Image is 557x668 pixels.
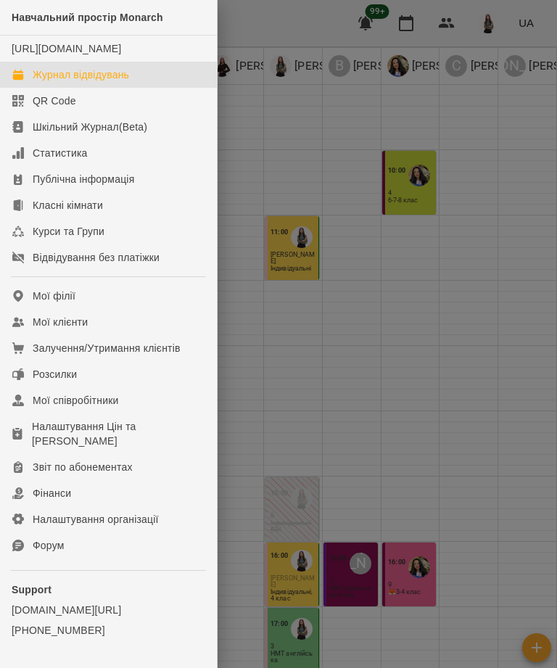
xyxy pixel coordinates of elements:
div: Статистика [33,146,88,160]
p: Support [12,582,205,597]
div: Курси та Групи [33,224,104,239]
a: [PHONE_NUMBER] [12,623,205,638]
div: QR Code [33,94,76,108]
div: Розсилки [33,367,77,382]
div: Публічна інформація [33,172,134,186]
div: Відвідування без платіжки [33,250,160,265]
div: Налаштування Цін та [PERSON_NAME] [32,419,205,448]
div: Залучення/Утримання клієнтів [33,341,181,355]
div: Мої співробітники [33,393,119,408]
div: Мої клієнти [33,315,88,329]
div: Класні кімнати [33,198,103,213]
a: [DOMAIN_NAME][URL] [12,603,205,617]
a: [URL][DOMAIN_NAME] [12,43,121,54]
div: Налаштування організації [33,512,159,527]
div: Форум [33,538,65,553]
div: Мої філії [33,289,75,303]
div: Фінанси [33,486,71,500]
div: Звіт по абонементах [33,460,133,474]
span: Навчальний простір Monarch [12,12,163,23]
div: Журнал відвідувань [33,67,129,82]
div: Шкільний Журнал(Beta) [33,120,147,134]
